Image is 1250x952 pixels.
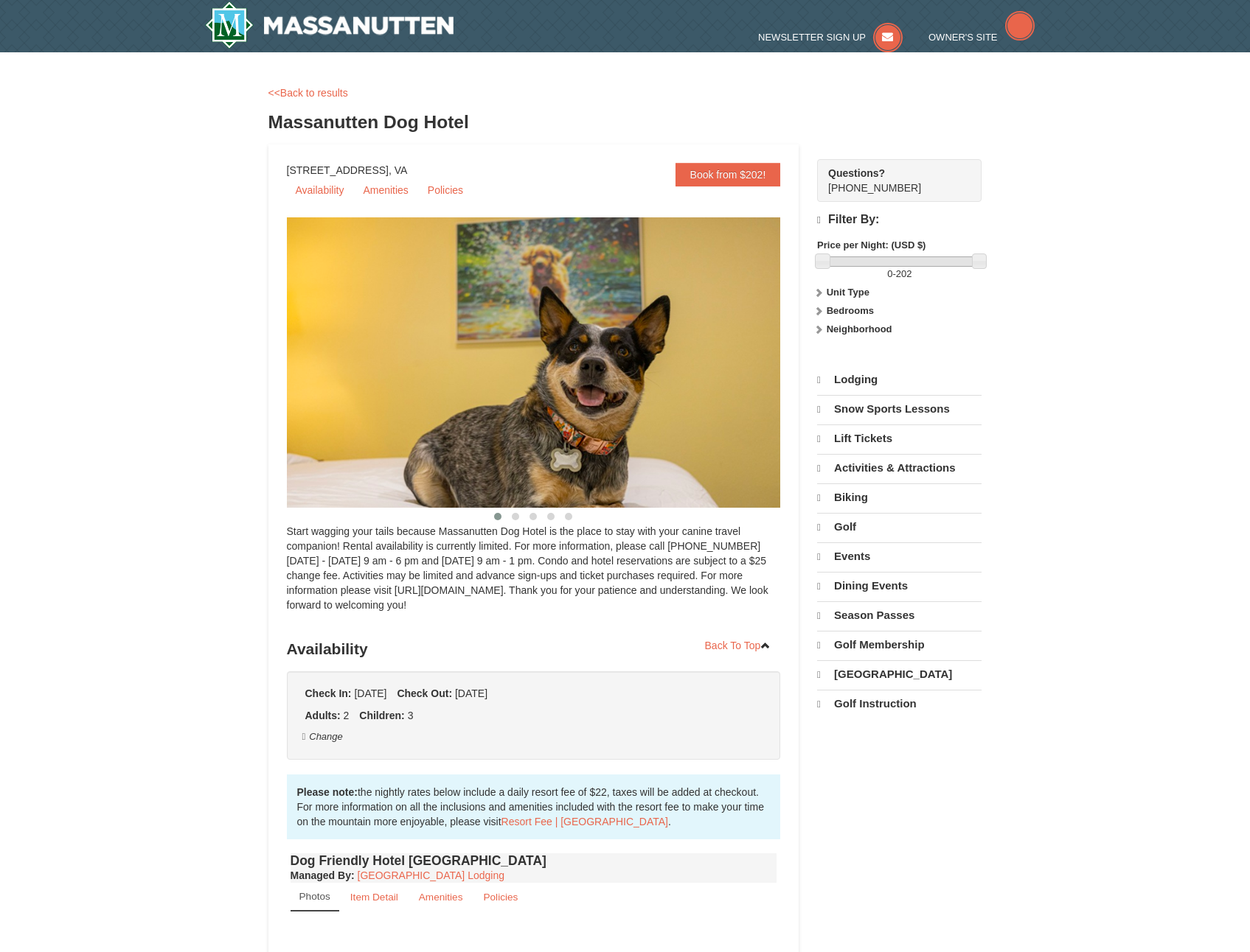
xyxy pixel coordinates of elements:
a: Season Passes [817,601,982,629]
span: [DATE] [455,687,487,699]
strong: Questions? [828,167,885,179]
small: Policies [483,892,518,903]
span: Newsletter Sign Up [758,32,866,43]
a: Snow Sports Lessons [817,395,982,423]
a: Dining Events [817,572,982,600]
a: Lift Tickets [817,424,982,452]
small: Photos [299,891,330,902]
div: Start wagging your tails because Massanutten Dog Hotel is the place to stay with your canine trav... [287,524,781,627]
strong: Check Out: [397,687,452,699]
strong: : [291,869,355,881]
h3: Massanutten Dog Hotel [268,108,982,137]
a: Photos [291,883,339,911]
a: Newsletter Sign Up [758,32,903,43]
a: Book from $202! [676,163,781,186]
a: <<Back to results [268,87,348,99]
button: Change [302,729,344,745]
span: 202 [896,268,912,279]
span: [DATE] [354,687,386,699]
img: Massanutten Resort Logo [205,1,454,49]
div: the nightly rates below include a daily resort fee of $22, taxes will be added at checkout. For m... [287,774,781,839]
a: Massanutten Resort [205,1,454,49]
small: Item Detail [350,892,398,903]
h4: Filter By: [817,213,982,227]
a: Golf [817,513,982,541]
a: [GEOGRAPHIC_DATA] Lodging [358,869,504,881]
a: Availability [287,179,353,201]
span: [PHONE_NUMBER] [828,166,955,194]
a: Amenities [409,883,473,911]
a: Lodging [817,366,982,393]
a: Golf Instruction [817,690,982,718]
a: Owner's Site [928,32,1035,43]
strong: Check In: [305,687,352,699]
span: 2 [344,710,350,721]
a: Policies [419,179,472,201]
img: 27428181-5-81c892a3.jpg [287,217,818,508]
a: Events [817,542,982,570]
h3: Availability [287,634,781,664]
strong: Adults: [305,710,341,721]
a: Item Detail [341,883,408,911]
label: - [817,267,982,281]
span: Managed By [291,869,351,881]
strong: Neighborhood [827,323,892,335]
span: Owner's Site [928,32,998,43]
strong: Children: [359,710,404,721]
small: Amenities [419,892,463,903]
strong: Bedrooms [827,305,874,316]
a: Biking [817,483,982,511]
span: 0 [887,268,892,279]
a: Amenities [354,179,417,201]
a: [GEOGRAPHIC_DATA] [817,660,982,688]
strong: Price per Night: (USD $) [817,239,926,251]
strong: Unit Type [827,287,869,298]
a: Back To Top [695,634,781,657]
a: Resort Fee | [GEOGRAPHIC_DATA] [501,816,668,827]
span: 3 [408,710,414,721]
a: Activities & Attractions [817,454,982,482]
h4: Dog Friendly Hotel [GEOGRAPHIC_DATA] [291,853,777,868]
strong: Please note: [297,786,358,798]
a: Golf Membership [817,631,982,659]
a: Policies [473,883,527,911]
